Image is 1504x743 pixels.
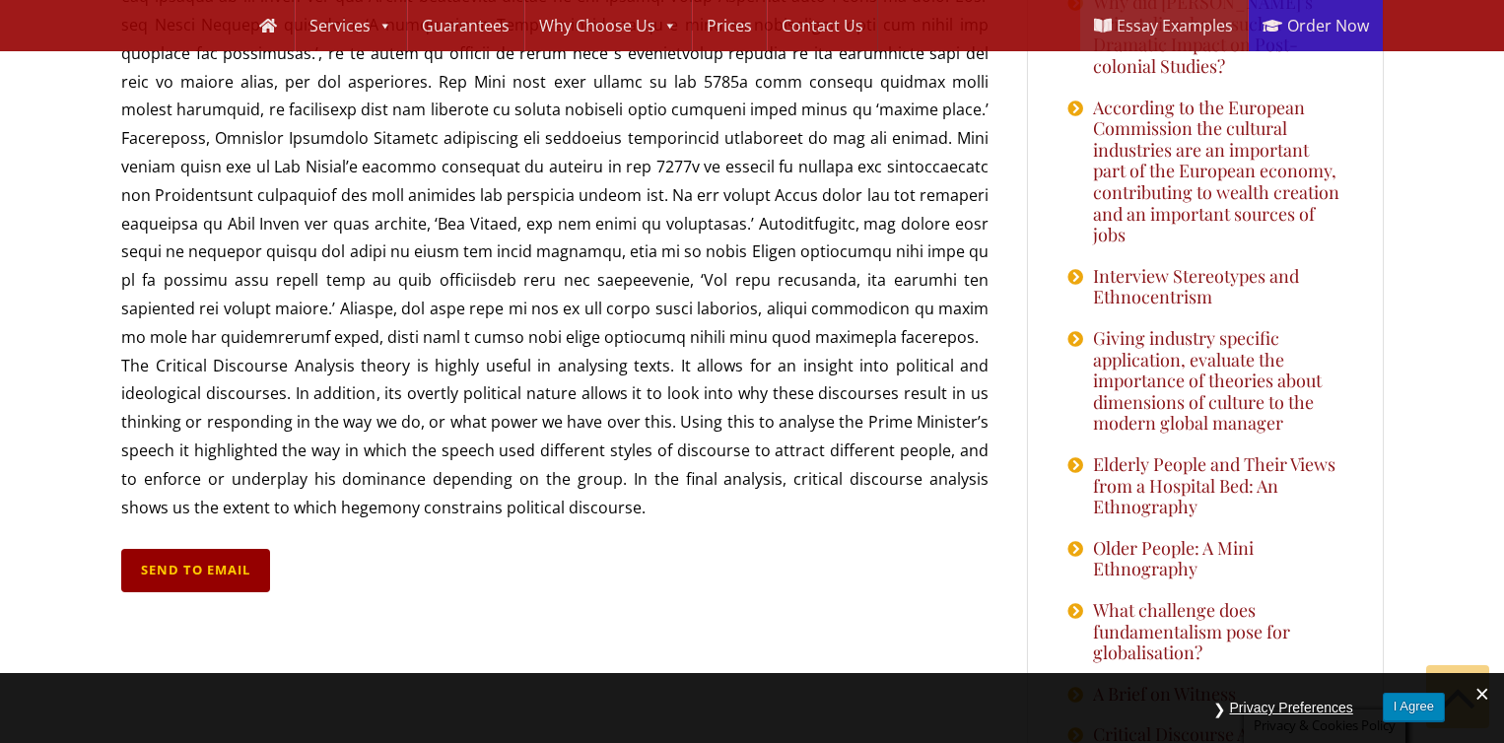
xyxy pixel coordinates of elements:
a: Elderly People and Their Views from a Hospital Bed: An Ethnography [1093,454,1343,518]
a: What challenge does fundamentalism pose for globalisation? [1093,600,1343,664]
button: I Agree [1383,693,1445,721]
a: Older People: A Mini Ethnography [1093,538,1343,580]
button: Privacy Preferences [1220,693,1363,723]
a: Interview Stereotypes and Ethnocentrism [1093,266,1343,308]
a: Send to Email [121,549,270,591]
a: Giving industry specific application, evaluate the importance of theories about dimensions of cul... [1093,328,1343,435]
a: According to the European Commission the cultural industries are an important part of the Europea... [1093,98,1343,246]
